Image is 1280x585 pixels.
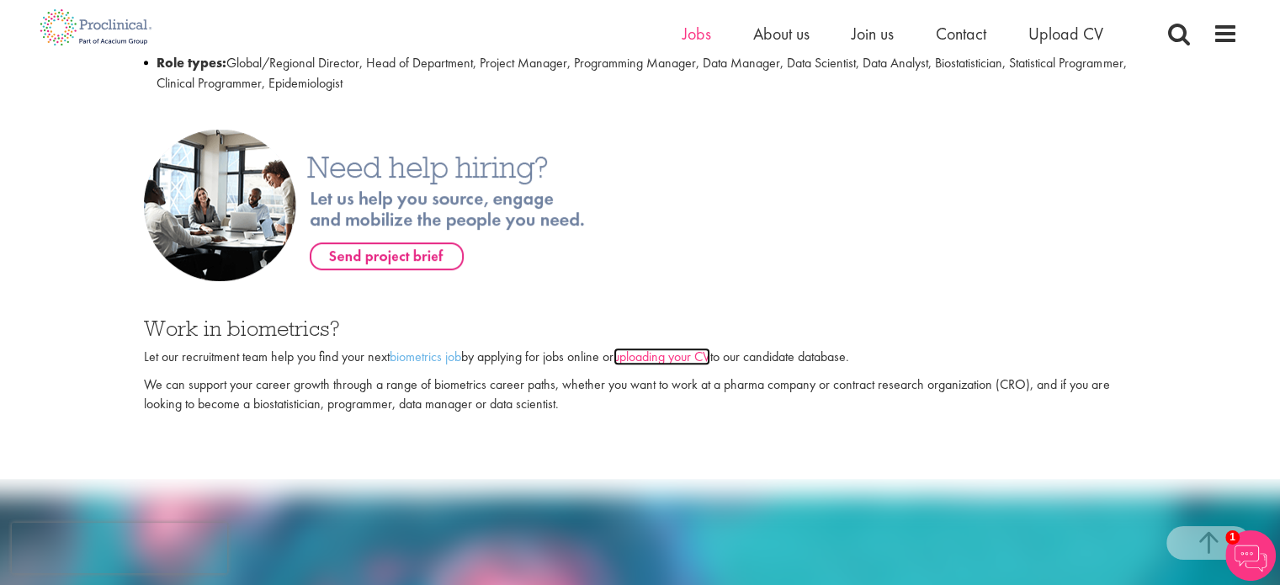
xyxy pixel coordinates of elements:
[12,523,227,573] iframe: reCAPTCHA
[390,348,461,365] a: biometrics job
[144,348,1135,367] p: Let our recruitment team help you find your next by applying for jobs online or to our candidate ...
[936,23,986,45] a: Contact
[144,375,1135,414] p: We can support your career growth through a range of biometrics career paths, whether you want to...
[613,348,710,365] a: uploading your CV
[682,23,711,45] a: Jobs
[1225,530,1276,581] img: Chatbot
[1225,530,1240,545] span: 1
[144,53,1135,93] li: Global/Regional Director, Head of Department, Project Manager, Programming Manager, Data Manager,...
[144,317,1135,339] h3: Work in biometrics?
[1028,23,1103,45] a: Upload CV
[157,54,226,72] strong: Role types:
[852,23,894,45] a: Join us
[753,23,810,45] a: About us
